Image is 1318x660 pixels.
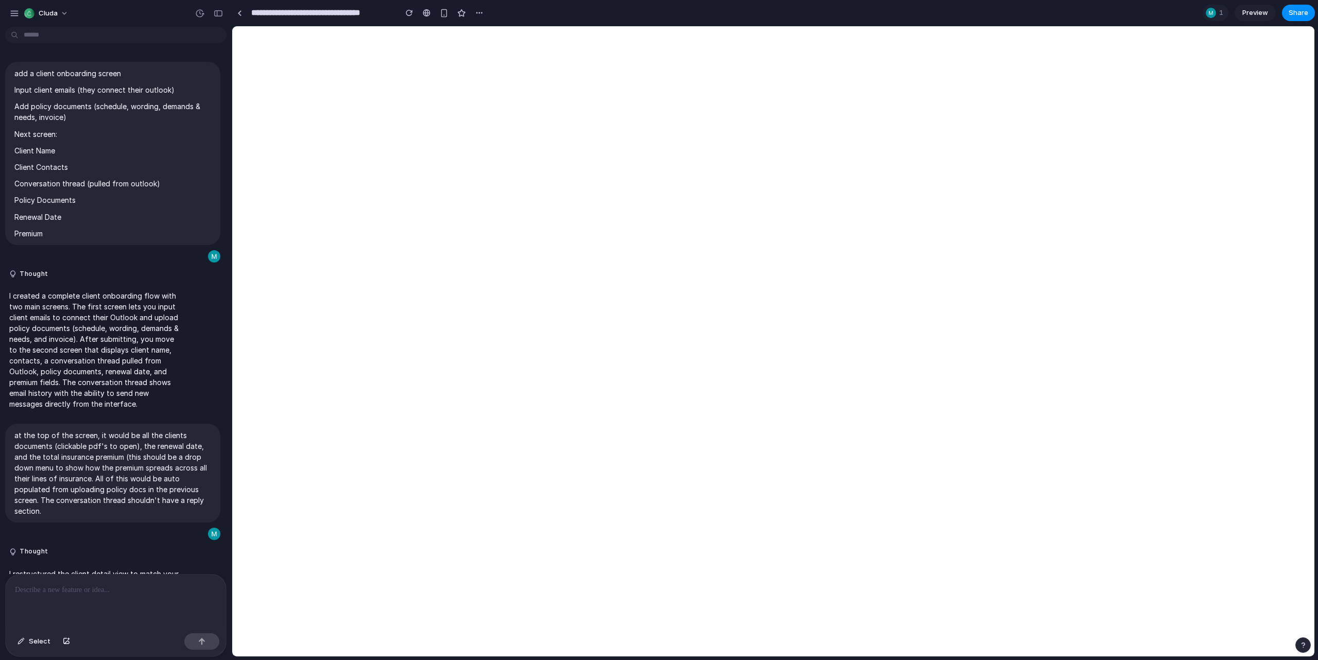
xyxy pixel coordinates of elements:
[39,8,58,19] span: cluda
[1282,5,1315,21] button: Share
[14,178,211,189] p: Conversation thread (pulled from outlook)
[14,430,211,516] p: at the top of the screen, it would be all the clients documents (clickable pdf's to open), the re...
[1219,8,1226,18] span: 1
[14,129,211,140] p: Next screen:
[14,68,211,79] p: add a client onboarding screen
[14,195,211,205] p: Policy Documents
[14,228,211,239] p: Premium
[14,162,211,172] p: Client Contacts
[1235,5,1276,21] a: Preview
[12,633,56,650] button: Select
[14,101,211,123] p: Add policy documents (schedule, wording, demands & needs, invoice)
[14,84,211,95] p: Input client emails (they connect their outlook)
[14,145,211,156] p: Client Name
[29,636,50,647] span: Select
[9,290,181,409] p: I created a complete client onboarding flow with two main screens. The first screen lets you inpu...
[1289,8,1308,18] span: Share
[1203,5,1228,21] div: 1
[1242,8,1268,18] span: Preview
[20,5,74,22] button: cluda
[14,212,211,222] p: Renewal Date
